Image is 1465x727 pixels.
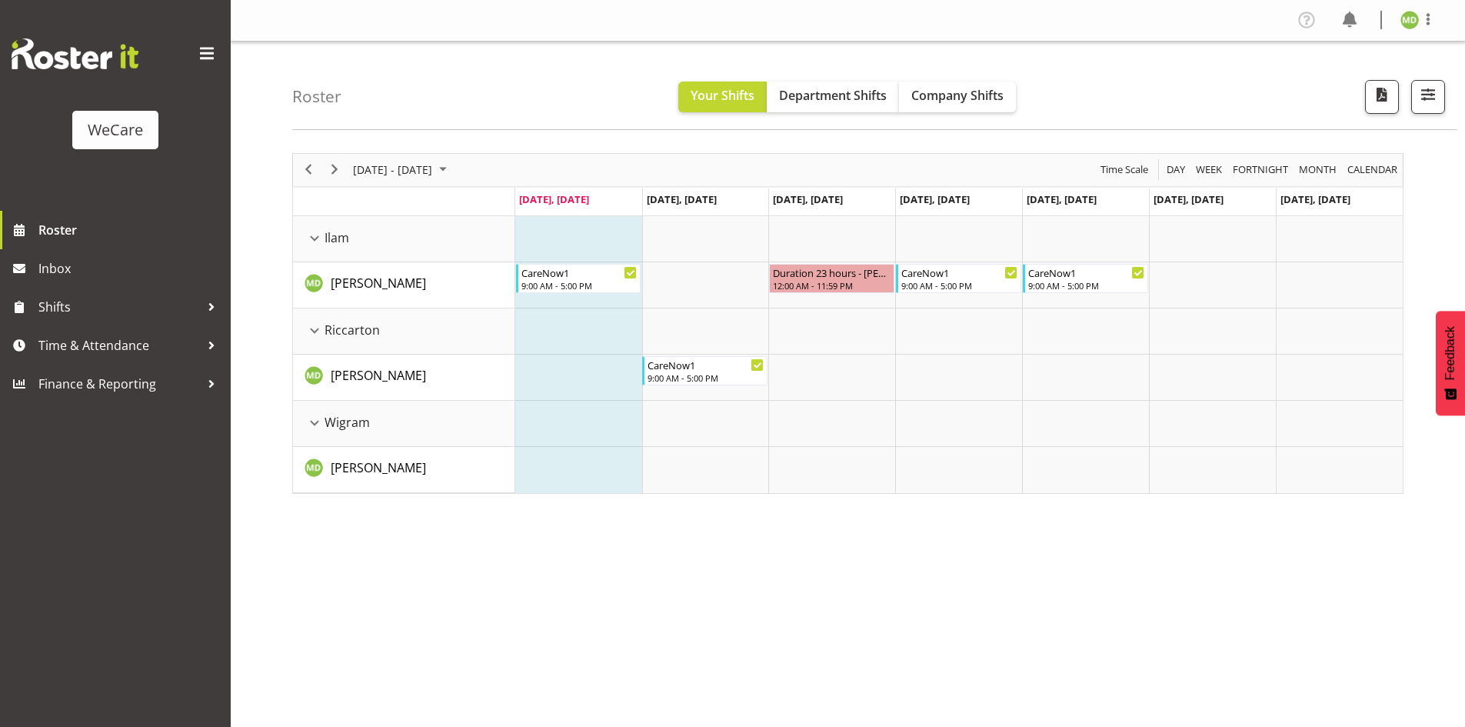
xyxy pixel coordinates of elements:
div: CareNow1 [648,357,764,372]
a: [PERSON_NAME] [331,459,426,477]
span: Company Shifts [911,87,1004,104]
div: 9:00 AM - 5:00 PM [901,279,1017,292]
a: [PERSON_NAME] [331,274,426,292]
div: Marie-Claire Dickson-Bakker"s event - Duration 23 hours - Marie-Claire Dickson-Bakker Begin From ... [769,264,894,293]
span: [PERSON_NAME] [331,367,426,384]
div: Marie-Claire Dickson-Bakker"s event - CareNow1 Begin From Monday, August 25, 2025 at 9:00:00 AM G... [516,264,641,293]
button: Timeline Week [1194,160,1225,179]
button: Next [325,160,345,179]
span: [DATE], [DATE] [900,192,970,206]
div: 9:00 AM - 5:00 PM [1028,279,1144,292]
a: [PERSON_NAME] [331,366,426,385]
td: Riccarton resource [293,308,515,355]
span: Week [1194,160,1224,179]
button: Fortnight [1230,160,1291,179]
div: WeCare [88,118,143,142]
span: Department Shifts [779,87,887,104]
span: [DATE], [DATE] [1280,192,1350,206]
span: [DATE], [DATE] [1154,192,1224,206]
button: Previous [298,160,319,179]
div: next period [321,154,348,186]
span: [DATE], [DATE] [647,192,717,206]
span: Roster [38,218,223,242]
div: Marie-Claire Dickson-Bakker"s event - CareNow1 Begin From Friday, August 29, 2025 at 9:00:00 AM G... [1023,264,1148,293]
span: Finance & Reporting [38,372,200,395]
button: Your Shifts [678,82,767,112]
div: Marie-Claire Dickson-Bakker"s event - CareNow1 Begin From Thursday, August 28, 2025 at 9:00:00 AM... [896,264,1021,293]
div: Timeline Week of August 25, 2025 [292,153,1403,494]
div: CareNow1 [521,265,638,280]
div: 9:00 AM - 5:00 PM [648,372,764,384]
button: Department Shifts [767,82,899,112]
button: Download a PDF of the roster according to the set date range. [1365,80,1399,114]
div: 9:00 AM - 5:00 PM [521,279,638,292]
div: CareNow1 [901,265,1017,280]
span: [PERSON_NAME] [331,275,426,292]
table: Timeline Week of August 25, 2025 [515,216,1403,493]
button: August 2025 [351,160,454,179]
td: Wigram resource [293,401,515,447]
div: previous period [295,154,321,186]
div: CareNow1 [1028,265,1144,280]
span: calendar [1346,160,1399,179]
button: Feedback - Show survey [1436,311,1465,415]
span: Month [1297,160,1338,179]
span: Your Shifts [691,87,754,104]
span: Wigram [325,413,370,432]
img: Rosterit website logo [12,38,138,69]
td: Marie-Claire Dickson-Bakker resource [293,447,515,493]
span: Time & Attendance [38,334,200,357]
span: Fortnight [1231,160,1290,179]
span: Shifts [38,295,200,318]
button: Timeline Day [1164,160,1188,179]
span: Feedback [1443,326,1457,380]
button: Company Shifts [899,82,1016,112]
td: Ilam resource [293,216,515,262]
button: Timeline Month [1297,160,1340,179]
span: Inbox [38,257,223,280]
span: Ilam [325,228,349,247]
td: Marie-Claire Dickson-Bakker resource [293,355,515,401]
span: [DATE], [DATE] [1027,192,1097,206]
span: Day [1165,160,1187,179]
div: 12:00 AM - 11:59 PM [773,279,891,292]
div: August 25 - 31, 2025 [348,154,456,186]
span: Riccarton [325,321,380,339]
span: [PERSON_NAME] [331,459,426,476]
td: Marie-Claire Dickson-Bakker resource [293,262,515,308]
span: [DATE] - [DATE] [351,160,434,179]
button: Time Scale [1098,160,1151,179]
div: Marie-Claire Dickson-Bakker"s event - CareNow1 Begin From Tuesday, August 26, 2025 at 9:00:00 AM ... [642,356,767,385]
button: Month [1345,160,1400,179]
button: Filter Shifts [1411,80,1445,114]
span: [DATE], [DATE] [773,192,843,206]
span: Time Scale [1099,160,1150,179]
span: [DATE], [DATE] [519,192,589,206]
img: marie-claire-dickson-bakker11590.jpg [1400,11,1419,29]
div: Duration 23 hours - [PERSON_NAME] [773,265,891,280]
h4: Roster [292,88,341,105]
